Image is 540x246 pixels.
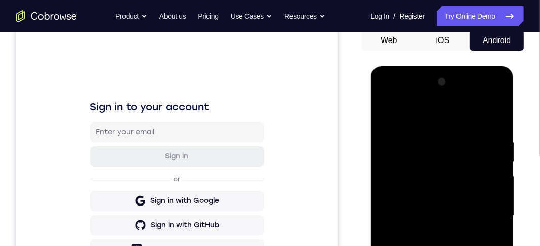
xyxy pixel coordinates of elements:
[231,6,272,26] button: Use Cases
[362,30,416,51] button: Web
[115,6,147,26] button: Product
[400,6,425,26] a: Register
[370,6,389,26] a: Log In
[155,145,166,153] p: or
[80,97,242,107] input: Enter your email
[16,10,77,22] a: Go to the home page
[159,6,186,26] a: About us
[135,190,203,200] div: Sign in with GitHub
[284,6,325,26] button: Resources
[135,166,203,176] div: Sign in with Google
[74,160,248,181] button: Sign in with Google
[470,30,524,51] button: Android
[74,116,248,136] button: Sign in
[74,209,248,229] button: Sign in with Intercom
[393,10,395,22] span: /
[437,6,524,26] a: Try Online Demo
[198,6,218,26] a: Pricing
[131,214,207,224] div: Sign in with Intercom
[416,30,470,51] button: iOS
[74,185,248,205] button: Sign in with GitHub
[74,69,248,84] h1: Sign in to your account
